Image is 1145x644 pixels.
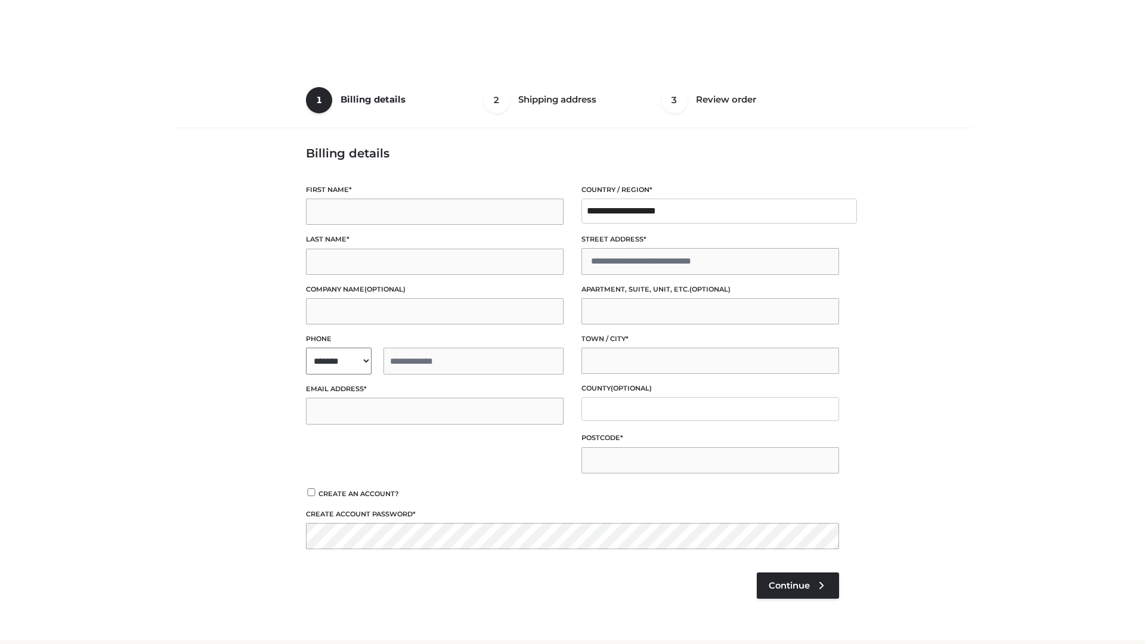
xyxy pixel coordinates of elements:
label: Street address [581,234,839,245]
label: Create account password [306,509,839,520]
span: Shipping address [518,94,596,105]
span: Billing details [341,94,406,105]
label: Country / Region [581,184,839,196]
span: Create an account? [318,490,399,498]
input: Create an account? [306,488,317,496]
h3: Billing details [306,146,839,160]
label: Last name [306,234,564,245]
span: 3 [661,87,688,113]
label: County [581,383,839,394]
span: 2 [484,87,510,113]
label: Company name [306,284,564,295]
label: Apartment, suite, unit, etc. [581,284,839,295]
span: 1 [306,87,332,113]
label: Email address [306,383,564,395]
span: (optional) [611,384,652,392]
span: Review order [696,94,756,105]
span: Continue [769,580,810,591]
span: (optional) [689,285,731,293]
label: Town / City [581,333,839,345]
label: Phone [306,333,564,345]
label: First name [306,184,564,196]
label: Postcode [581,432,839,444]
span: (optional) [364,285,406,293]
a: Continue [757,572,839,599]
